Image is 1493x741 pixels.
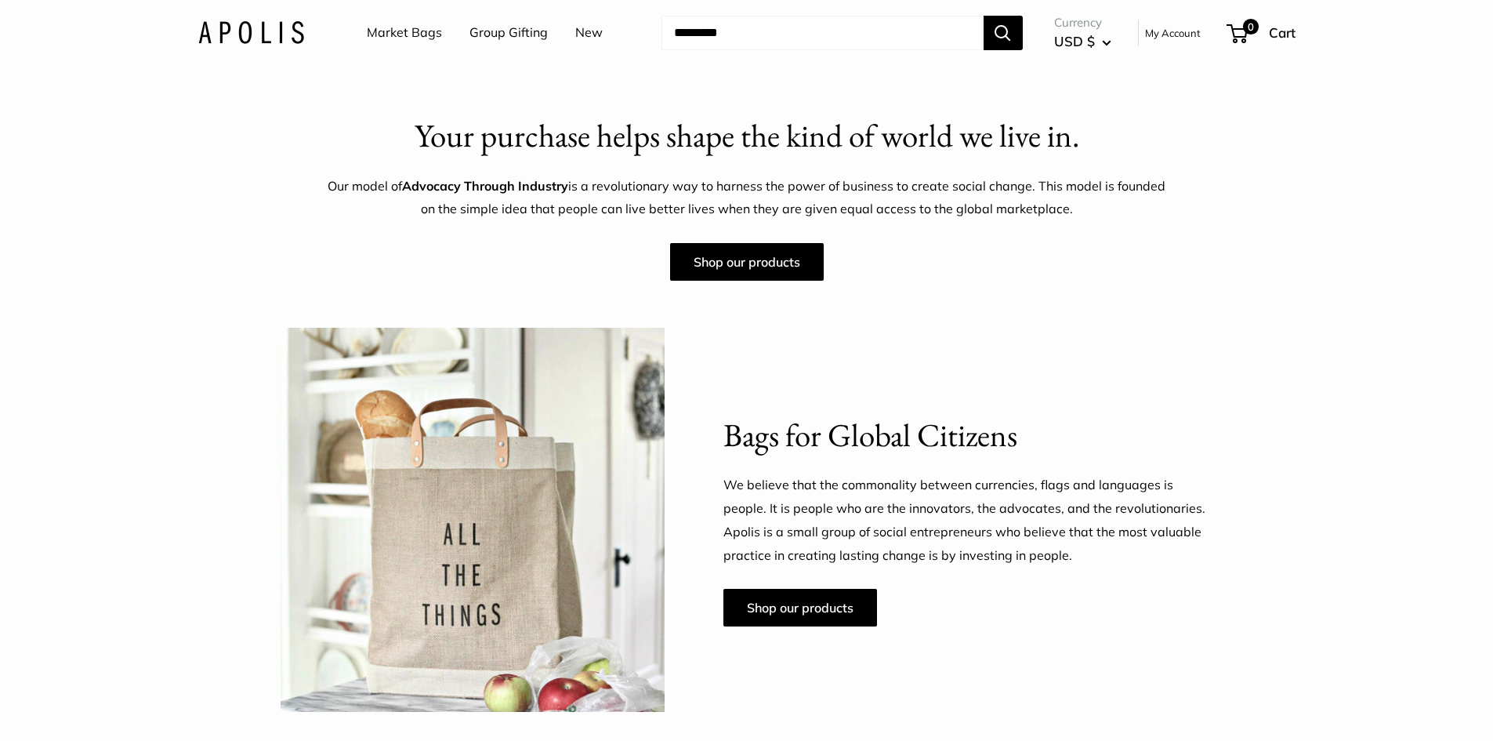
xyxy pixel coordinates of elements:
button: Search [984,16,1023,50]
p: We believe that the commonality between currencies, flags and languages is people. It is people w... [723,474,1213,568]
input: Search... [661,16,984,50]
a: My Account [1145,24,1201,42]
span: Cart [1269,24,1296,41]
h2: Your purchase helps shape the kind of world we live in. [328,113,1166,159]
button: USD $ [1054,29,1111,54]
a: 0 Cart [1228,20,1296,45]
img: Apolis [198,21,304,44]
span: 0 [1242,19,1258,35]
span: USD $ [1054,33,1095,49]
p: Our model of is a revolutionary way to harness the power of business to create social change. Thi... [328,175,1166,222]
strong: Advocacy Through Industry [402,178,568,194]
span: Currency [1054,12,1111,34]
a: Shop our products [670,243,824,281]
a: New [575,21,603,45]
a: Group Gifting [469,21,548,45]
h2: Bags for Global Citizens [723,412,1213,459]
a: Shop our products [723,589,877,627]
a: Market Bags [367,21,442,45]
